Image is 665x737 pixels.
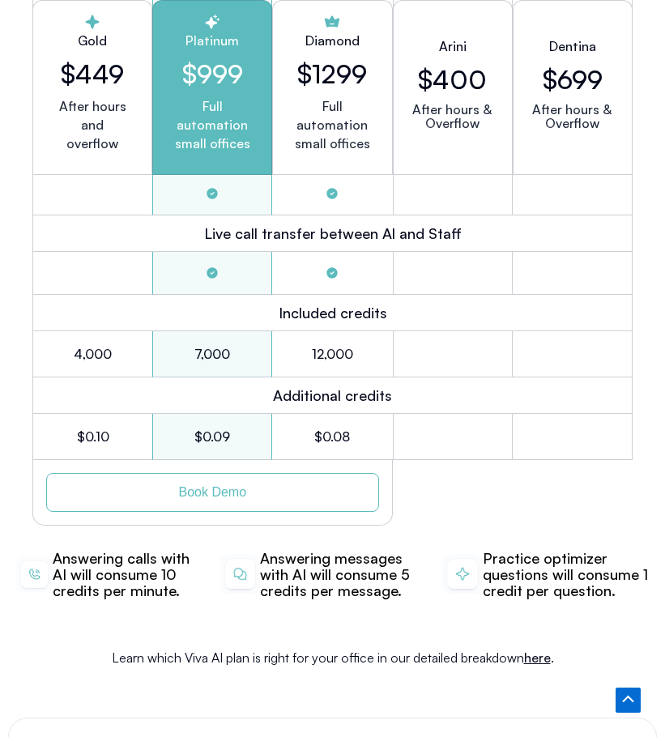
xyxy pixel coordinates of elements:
a: here [524,650,551,666]
h2: $0.09 [176,427,249,446]
span: Book Demo [179,486,247,499]
p: Answering calls with AI will consume 10 credits per minute. [53,550,204,599]
p: After hours & Overflow [407,103,499,130]
h2: Included credits [279,303,387,322]
h2: $0.10 [56,427,130,446]
h2: Live call transfer between Al and Staff [204,224,462,243]
h2: $999 [166,58,258,88]
h2: Arini [439,36,467,56]
p: Answering messages with AI will consume 5 credits per message. [260,550,426,599]
p: Practice optimizer questions will consume 1 credit per question. [483,550,649,599]
h2: Additional credits [273,386,392,405]
p: Full automation small offices [286,96,378,152]
p: After hours and overflow [46,96,139,152]
h2: $699 [543,64,603,95]
h2: Gold [46,30,139,49]
h2: Diamond [305,30,360,49]
p: Full automation small offices [166,96,258,152]
h2: Dentina [549,36,596,56]
p: Learn which Viva AI plan is right for your office in our detailed breakdown . [16,647,649,668]
h2: $449 [46,58,139,88]
h2: $400 [418,64,487,95]
h2: Platinum [166,30,258,49]
h2: $0.08 [295,427,370,446]
a: Book Demo [46,473,379,512]
h2: 12,000 [295,344,370,364]
h2: 4,000 [56,344,130,364]
h2: $1299 [297,58,367,88]
p: After hours & Overflow [526,103,619,130]
h2: 7,000 [176,344,249,364]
